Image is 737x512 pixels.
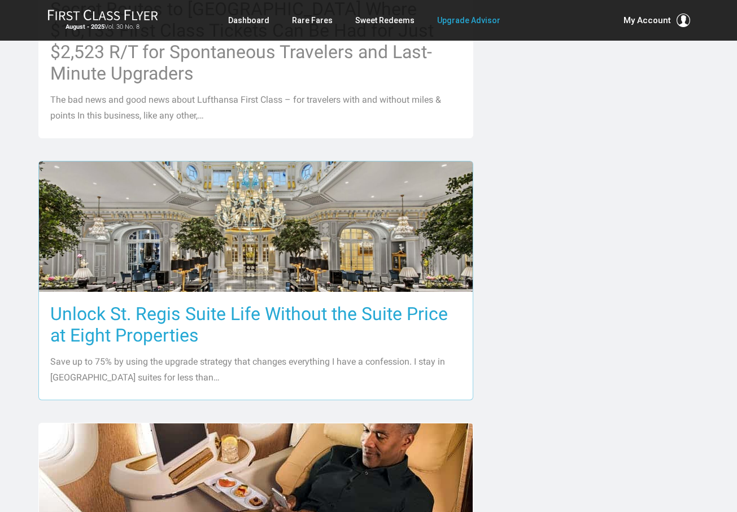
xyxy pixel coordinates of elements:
a: Upgrade Advisor [437,10,500,30]
span: My Account [623,14,671,27]
a: Unlock St. Regis Suite Life Without the Suite Price at Eight Properties Save up to 75% by using t... [38,161,473,400]
h3: Unlock St. Regis Suite Life Without the Suite Price at Eight Properties [50,303,461,346]
a: Rare Fares [292,10,333,30]
a: Sweet Redeems [355,10,415,30]
a: First Class FlyerAugust - 2025Vol. 30 No. 8 [47,9,158,32]
p: Save up to 75% by using the upgrade strategy that changes everything I have a confession. I stay ... [50,354,461,386]
small: Vol. 30 No. 8 [47,23,158,31]
strong: August - 2025 [66,23,104,30]
a: Dashboard [228,10,269,30]
button: My Account [623,14,690,27]
p: The bad news and good news about Lufthansa First Class – for travelers with and without miles & p... [50,92,461,124]
img: First Class Flyer [47,9,158,21]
